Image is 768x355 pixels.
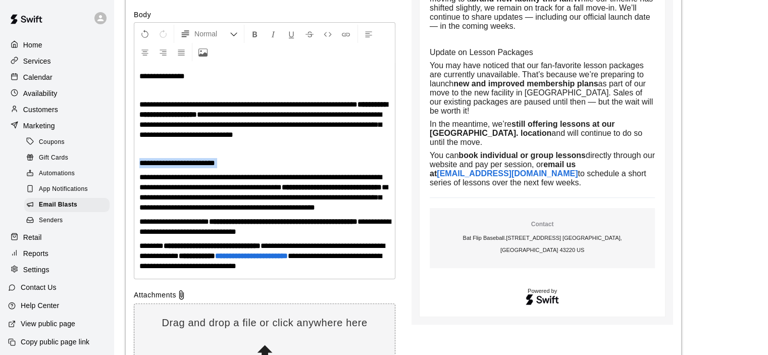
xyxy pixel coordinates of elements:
[23,56,51,66] p: Services
[430,120,511,128] span: In the meantime, we’re
[24,134,114,150] a: Coupons
[23,40,42,50] p: Home
[194,29,230,39] span: Normal
[24,197,114,213] a: Email Blasts
[39,200,77,210] span: Email Blasts
[24,167,110,181] div: Automations
[173,43,190,61] button: Justify Align
[24,135,110,149] div: Coupons
[8,54,106,69] a: Services
[437,169,578,178] a: [EMAIL_ADDRESS][DOMAIN_NAME]
[24,182,110,196] div: App Notifications
[8,86,106,101] a: Availability
[23,265,49,275] p: Settings
[23,88,58,98] p: Availability
[136,25,153,43] button: Undo
[134,10,395,20] label: Body
[337,25,354,43] button: Insert Link
[21,319,75,329] p: View public page
[8,102,106,117] a: Customers
[155,43,172,61] button: Right Align
[24,213,114,229] a: Senders
[23,121,55,131] p: Marketing
[23,232,42,242] p: Retail
[434,220,651,229] p: Contact
[430,61,646,88] span: You may have noticed that our fan-favorite lesson packages are currently unavailable. That’s beca...
[176,25,242,43] button: Formatting Options
[458,151,586,160] strong: book individual or group lessons
[8,246,106,261] a: Reports
[136,43,153,61] button: Center Align
[525,293,559,307] img: Swift logo
[155,25,172,43] button: Redo
[430,129,644,146] span: and will continue to do so until the move.
[24,182,114,197] a: App Notifications
[24,151,110,165] div: Gift Cards
[21,337,89,347] p: Copy public page link
[430,151,657,169] span: directly through our website and pay per session, or
[430,160,578,178] strong: email us at
[8,118,106,133] a: Marketing
[8,262,106,277] a: Settings
[265,25,282,43] button: Format Italics
[430,169,648,187] span: to schedule a short series of lessons over the next few weeks.
[21,282,57,292] p: Contact Us
[453,79,598,88] strong: new and improved membership plans
[430,79,655,115] span: as part of our move to the new facility in [GEOGRAPHIC_DATA]. Sales of our existing packages are ...
[194,43,212,61] button: Upload Image
[246,25,264,43] button: Format Bold
[134,290,395,300] div: Attachments
[430,120,617,137] strong: still offering lessons at our [GEOGRAPHIC_DATA]. location
[8,70,106,85] a: Calendar
[8,230,106,245] a: Retail
[24,214,110,228] div: Senders
[434,232,651,256] p: Bat Flip Baseball . [STREET_ADDRESS] [GEOGRAPHIC_DATA], [GEOGRAPHIC_DATA] 43220 US
[301,25,318,43] button: Format Strikethrough
[430,48,533,57] span: Update on Lesson Packages
[430,288,655,294] p: Powered by
[8,37,106,53] a: Home
[21,300,59,311] p: Help Center
[39,169,75,179] span: Automations
[23,72,53,82] p: Calendar
[430,151,458,160] span: You can
[39,216,63,226] span: Senders
[39,137,65,147] span: Coupons
[39,153,68,163] span: Gift Cards
[360,25,377,43] button: Left Align
[39,184,88,194] span: App Notifications
[24,150,114,166] a: Gift Cards
[319,25,336,43] button: Insert Code
[24,198,110,212] div: Email Blasts
[134,316,395,330] p: Drag and drop a file or click anywhere here
[23,105,58,115] p: Customers
[24,166,114,182] a: Automations
[23,248,48,259] p: Reports
[283,25,300,43] button: Format Underline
